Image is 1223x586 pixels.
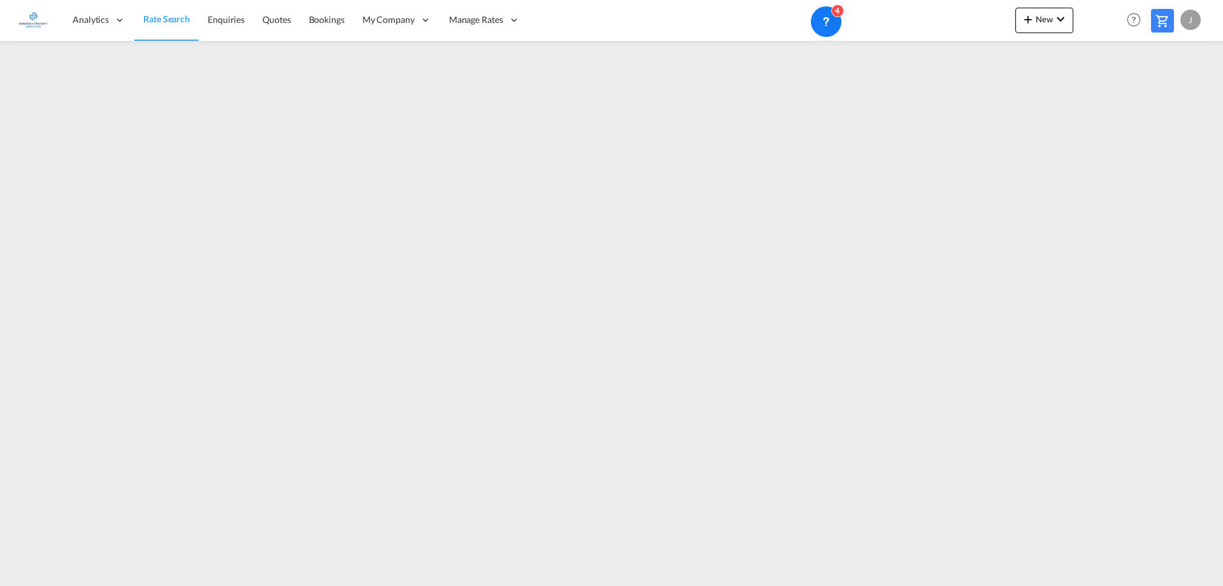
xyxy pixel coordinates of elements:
[1020,11,1036,27] md-icon: icon-plus 400-fg
[1180,10,1201,30] div: J
[449,13,503,26] span: Manage Rates
[1123,9,1145,31] span: Help
[309,14,345,25] span: Bookings
[143,13,190,24] span: Rate Search
[19,6,48,34] img: e1326340b7c511ef854e8d6a806141ad.jpg
[1015,8,1073,33] button: icon-plus 400-fgNewicon-chevron-down
[1053,11,1068,27] md-icon: icon-chevron-down
[1020,14,1068,24] span: New
[262,14,290,25] span: Quotes
[208,14,245,25] span: Enquiries
[1123,9,1151,32] div: Help
[73,13,109,26] span: Analytics
[362,13,415,26] span: My Company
